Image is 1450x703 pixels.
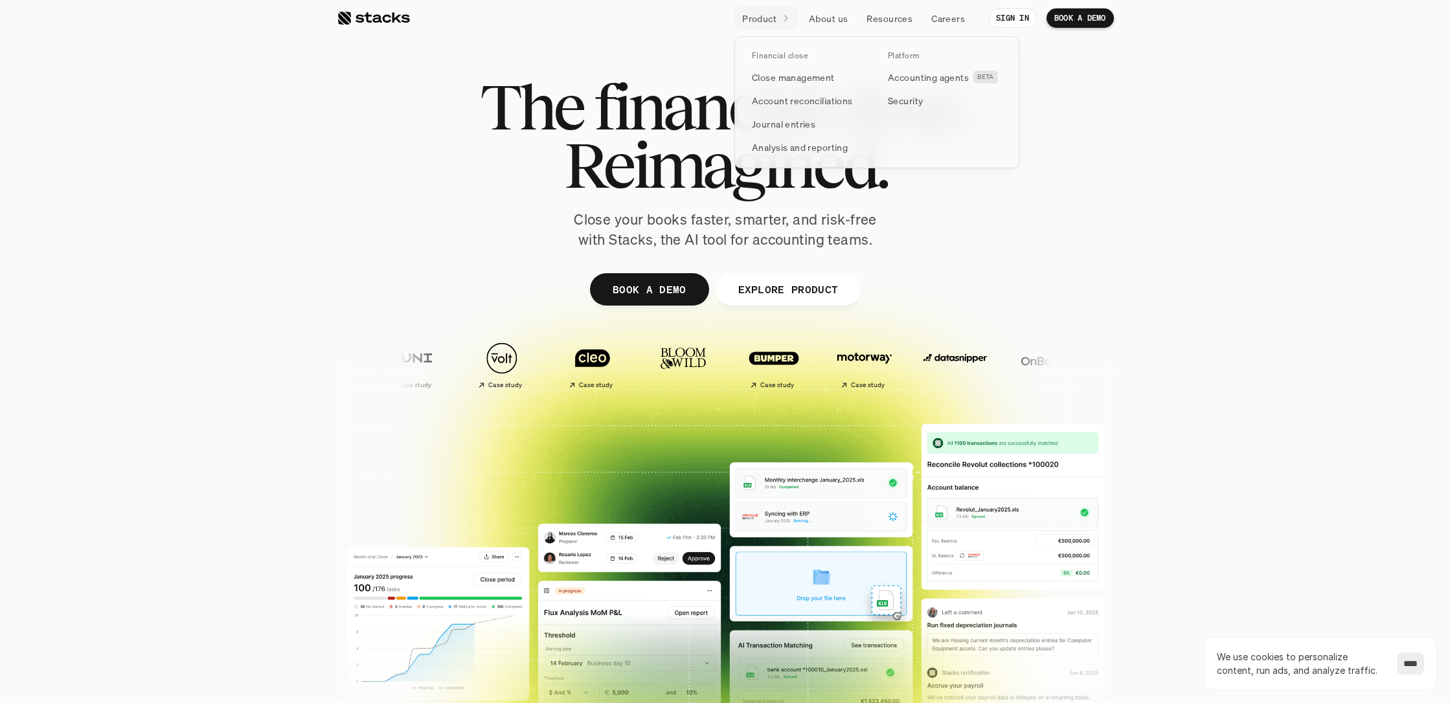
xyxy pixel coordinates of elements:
a: BOOK A DEMO [589,273,708,306]
p: Account reconciliations [752,94,853,107]
a: Case study [550,335,635,394]
p: Financial close [752,51,808,60]
p: About us [809,12,848,25]
a: Case study [369,335,453,394]
h2: Case study [850,381,885,389]
p: BOOK A DEMO [1054,14,1106,23]
h2: BETA [977,73,994,81]
p: BOOK A DEMO [612,280,686,298]
h2: Case study [397,381,431,389]
span: Reimagined. [563,136,887,194]
a: SIGN IN [988,8,1037,28]
p: EXPLORE PRODUCT [738,280,838,298]
p: We use cookies to personalize content, run ads, and analyze traffic. [1217,650,1384,677]
h2: Case study [578,381,613,389]
a: Security [880,89,1010,112]
p: SIGN IN [996,14,1029,23]
p: Product [742,12,776,25]
a: Resources [859,6,920,30]
p: Accounting agents [888,71,969,84]
a: Case study [822,335,907,394]
p: Platform [888,51,920,60]
p: Security [888,94,923,107]
span: The [480,78,583,136]
p: Close your books faster, smarter, and risk-free with Stacks, the AI tool for accounting teams. [563,210,887,250]
p: Close management [752,71,835,84]
a: BOOK A DEMO [1047,8,1114,28]
a: Account reconciliations [744,89,874,112]
span: financial [594,78,817,136]
h2: Case study [760,381,794,389]
a: Journal entries [744,112,874,135]
a: Analysis and reporting [744,135,874,159]
a: Case study [732,335,816,394]
a: EXPLORE PRODUCT [715,273,861,306]
a: Accounting agentsBETA [880,65,1010,89]
p: Analysis and reporting [752,140,848,154]
p: Careers [931,12,965,25]
a: Case study [460,335,544,394]
a: About us [801,6,855,30]
a: Close management [744,65,874,89]
a: Careers [923,6,973,30]
p: Resources [867,12,912,25]
p: Journal entries [752,117,815,131]
h2: Case study [488,381,522,389]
